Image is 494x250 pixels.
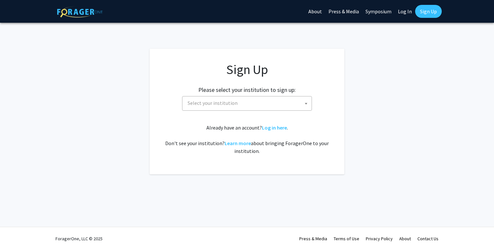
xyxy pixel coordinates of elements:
a: Press & Media [299,236,327,242]
a: Privacy Policy [366,236,393,242]
span: Select your institution [188,100,238,106]
span: Select your institution [182,96,312,111]
a: Terms of Use [334,236,359,242]
a: Contact Us [417,236,438,242]
a: About [399,236,411,242]
h2: Please select your institution to sign up: [198,86,296,94]
div: ForagerOne, LLC © 2025 [56,227,103,250]
div: Already have an account? . Don't see your institution? about bringing ForagerOne to your institut... [163,124,331,155]
span: Select your institution [185,96,312,110]
a: Learn more about bringing ForagerOne to your institution [225,140,251,146]
a: Log in here [262,124,287,131]
a: Sign Up [415,5,442,18]
h1: Sign Up [163,62,331,77]
img: ForagerOne Logo [57,6,103,18]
